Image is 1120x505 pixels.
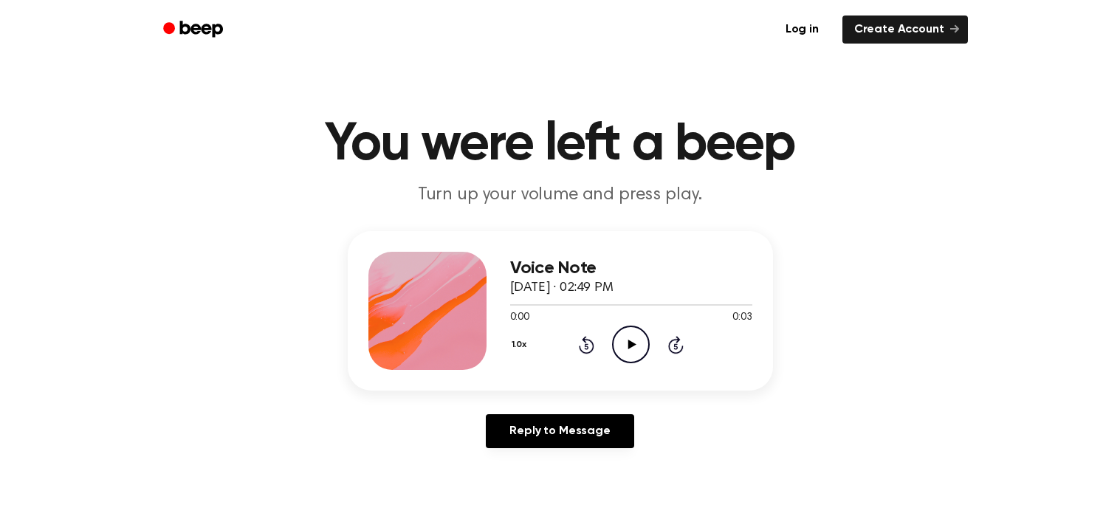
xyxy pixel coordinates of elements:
span: 0:03 [732,310,752,326]
a: Reply to Message [486,414,633,448]
p: Turn up your volume and press play. [277,183,844,207]
h3: Voice Note [510,258,752,278]
span: [DATE] · 02:49 PM [510,281,614,295]
h1: You were left a beep [182,118,938,171]
a: Beep [153,16,236,44]
span: 0:00 [510,310,529,326]
a: Log in [771,13,834,47]
a: Create Account [842,16,968,44]
button: 1.0x [510,332,532,357]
